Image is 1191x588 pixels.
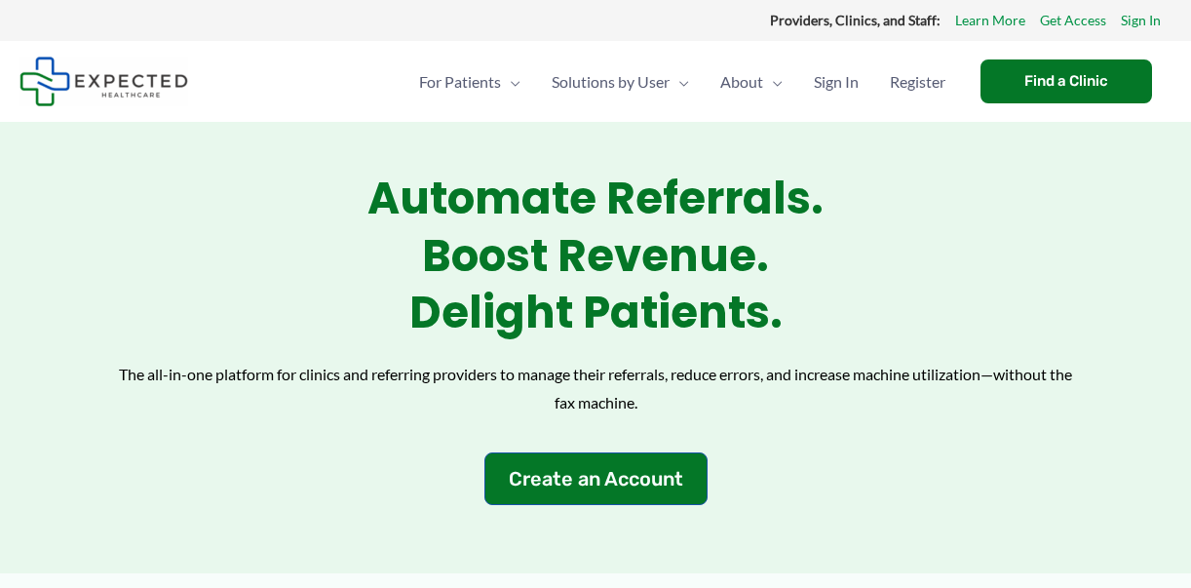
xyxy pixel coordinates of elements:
[501,48,520,116] span: Menu Toggle
[874,48,961,116] a: Register
[552,48,670,116] span: Solutions by User
[536,48,705,116] a: Solutions by UserMenu Toggle
[484,452,708,505] a: Create an Account
[419,48,501,116] span: For Patients
[50,228,1141,286] h2: Boost Revenue.
[798,48,874,116] a: Sign In
[955,8,1025,33] a: Learn More
[763,48,783,116] span: Menu Toggle
[19,57,188,106] img: Expected Healthcare Logo - side, dark font, small
[770,12,941,28] strong: Providers, Clinics, and Staff:
[50,285,1141,342] h2: Delight Patients.
[1121,8,1161,33] a: Sign In
[890,48,945,116] span: Register
[814,48,859,116] span: Sign In
[1040,8,1106,33] a: Get Access
[50,171,1141,228] h2: Automate Referrals.
[705,48,798,116] a: AboutMenu Toggle
[403,48,961,116] nav: Primary Site Navigation
[980,59,1152,103] a: Find a Clinic
[118,360,1073,417] p: The all-in-one platform for clinics and referring providers to manage their referrals, reduce err...
[509,469,683,489] span: Create an Account
[720,48,763,116] span: About
[403,48,536,116] a: For PatientsMenu Toggle
[670,48,689,116] span: Menu Toggle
